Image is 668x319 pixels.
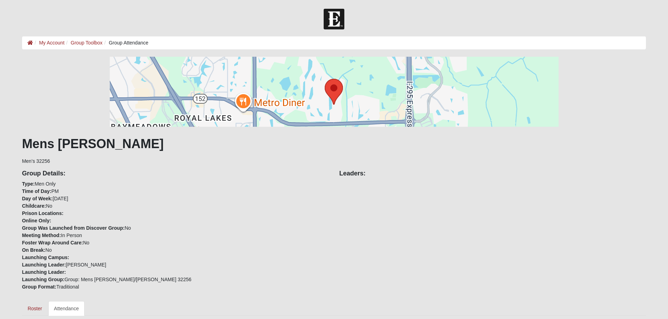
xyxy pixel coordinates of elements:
[22,181,35,187] strong: Type:
[22,233,61,238] strong: Meeting Method:
[71,40,103,46] a: Group Toolbox
[17,165,334,291] div: Men Only PM [DATE] No No In Person No No [PERSON_NAME] Group: Mens [PERSON_NAME]/[PERSON_NAME] 32...
[22,136,646,151] h1: Mens [PERSON_NAME]
[22,277,65,282] strong: Launching Group:
[102,39,148,47] li: Group Attendance
[22,170,329,178] h4: Group Details:
[22,210,63,216] strong: Prison Locations:
[22,247,46,253] strong: On Break:
[39,40,64,46] a: My Account
[22,269,66,275] strong: Launching Leader:
[22,203,46,209] strong: Childcare:
[22,188,52,194] strong: Time of Day:
[48,301,85,316] a: Attendance
[22,225,125,231] strong: Group Was Launched from Discover Group:
[22,240,83,245] strong: Foster Wrap Around Care:
[324,9,344,29] img: Church of Eleven22 Logo
[22,196,53,201] strong: Day of Week:
[22,262,66,268] strong: Launching Leader:
[22,301,48,316] a: Roster
[22,255,69,260] strong: Launching Campus:
[22,218,51,223] strong: Online Only:
[22,284,56,290] strong: Group Format:
[22,57,646,316] div: Men’s 32256
[339,170,646,178] h4: Leaders:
